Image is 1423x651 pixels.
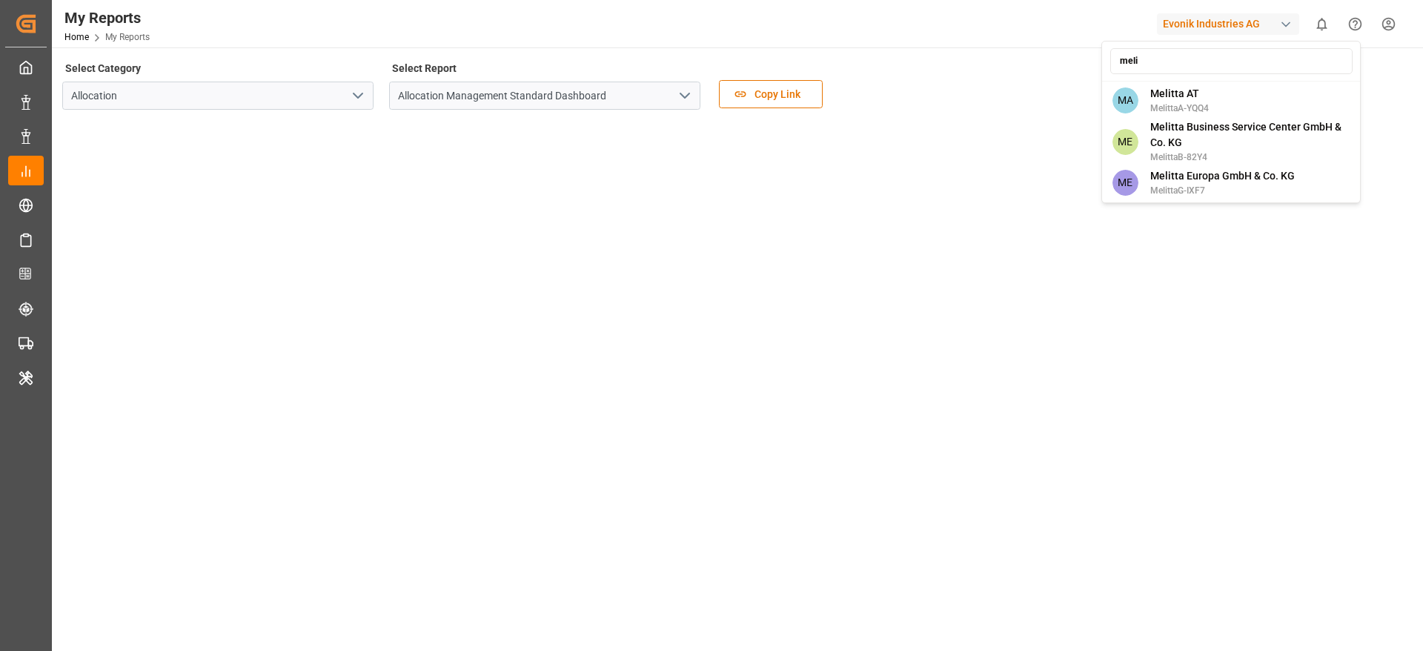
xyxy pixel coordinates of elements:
span: ME [1112,170,1138,196]
span: MA [1112,87,1138,113]
span: Melitta AT [1150,86,1209,102]
span: MelittaB-82Y4 [1150,151,1350,164]
span: Melitta Europa GmbH & Co. KG [1150,168,1295,184]
span: ME [1112,129,1138,155]
input: Search an account... [1110,48,1353,74]
span: MelittaG-IXF7 [1150,184,1295,197]
span: MelittaA-YQQ4 [1150,102,1209,115]
span: Melitta Business Service Center GmbH & Co. KG [1150,119,1350,151]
